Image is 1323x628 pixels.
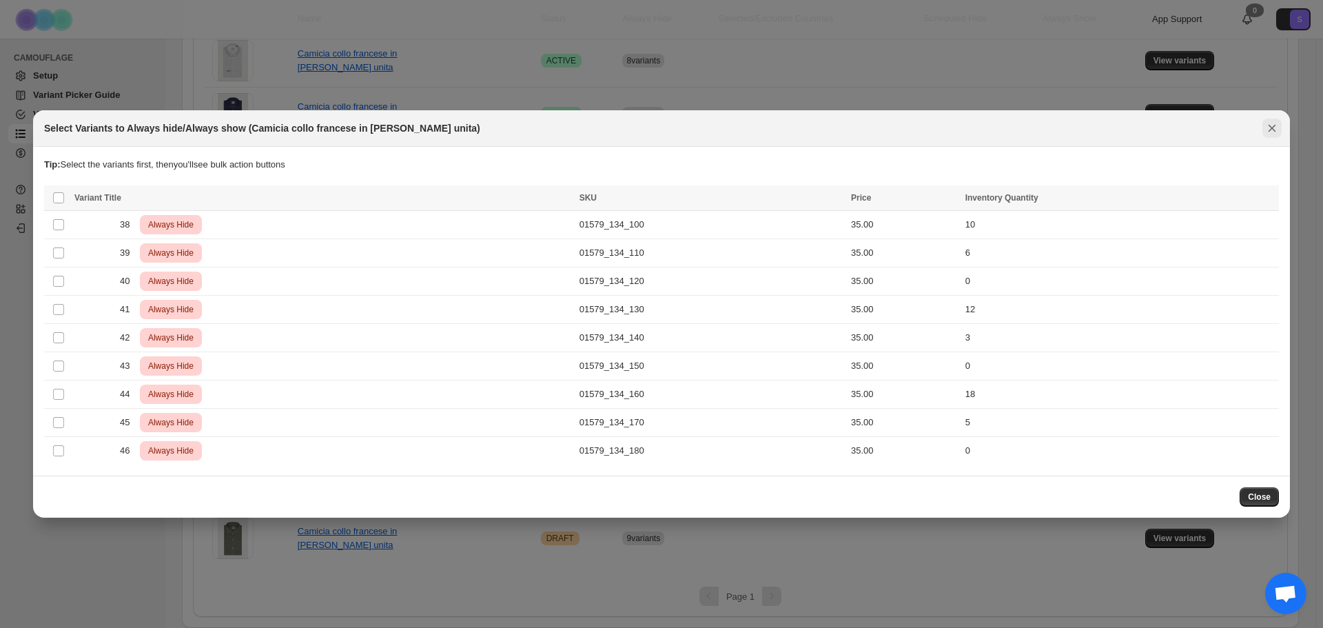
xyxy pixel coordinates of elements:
[44,158,1279,172] p: Select the variants first, then you'll see bulk action buttons
[961,409,1279,437] td: 5
[145,273,196,290] span: Always Hide
[120,218,137,232] span: 38
[961,324,1279,352] td: 3
[145,301,196,318] span: Always Hide
[847,352,961,381] td: 35.00
[847,324,961,352] td: 35.00
[120,246,137,260] span: 39
[120,303,137,316] span: 41
[120,387,137,401] span: 44
[575,409,847,437] td: 01579_134_170
[847,239,961,267] td: 35.00
[575,267,847,296] td: 01579_134_120
[847,437,961,465] td: 35.00
[580,193,597,203] span: SKU
[1240,487,1279,507] button: Close
[44,159,61,170] strong: Tip:
[575,211,847,239] td: 01579_134_100
[1262,119,1282,138] button: Close
[120,274,137,288] span: 40
[145,386,196,403] span: Always Hide
[575,296,847,324] td: 01579_134_130
[1248,492,1271,503] span: Close
[847,381,961,409] td: 35.00
[575,352,847,381] td: 01579_134_150
[120,331,137,345] span: 42
[847,296,961,324] td: 35.00
[961,352,1279,381] td: 0
[120,416,137,429] span: 45
[965,193,1038,203] span: Inventory Quantity
[847,409,961,437] td: 35.00
[145,216,196,233] span: Always Hide
[145,443,196,459] span: Always Hide
[575,437,847,465] td: 01579_134_180
[145,245,196,261] span: Always Hide
[575,324,847,352] td: 01579_134_140
[120,359,137,373] span: 43
[44,121,480,135] h2: Select Variants to Always hide/Always show (Camicia collo francese in [PERSON_NAME] unita)
[961,296,1279,324] td: 12
[847,267,961,296] td: 35.00
[74,193,121,203] span: Variant Title
[120,444,137,458] span: 46
[961,239,1279,267] td: 6
[145,414,196,431] span: Always Hide
[1265,573,1306,614] a: Aprire la chat
[961,267,1279,296] td: 0
[961,437,1279,465] td: 0
[575,381,847,409] td: 01579_134_160
[851,193,871,203] span: Price
[961,381,1279,409] td: 18
[145,358,196,374] span: Always Hide
[575,239,847,267] td: 01579_134_110
[145,330,196,346] span: Always Hide
[961,211,1279,239] td: 10
[847,211,961,239] td: 35.00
